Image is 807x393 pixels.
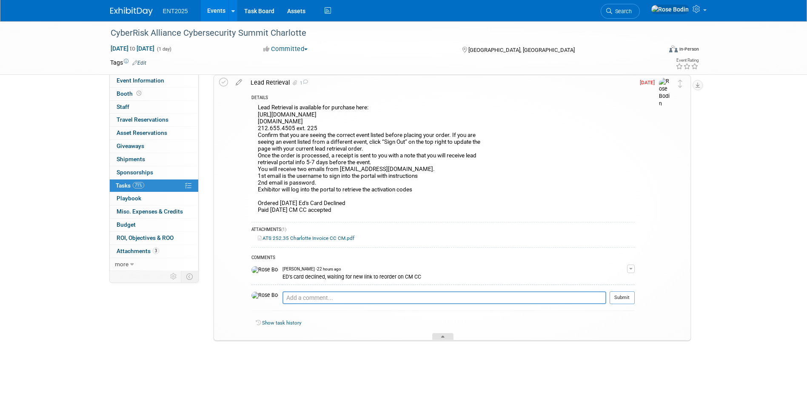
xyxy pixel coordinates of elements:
span: ENT2025 [163,8,188,14]
a: Search [601,4,640,19]
span: to [128,45,137,52]
a: Asset Reservations [110,127,198,140]
span: 1 [299,80,308,86]
a: more [110,258,198,271]
button: Committed [260,45,311,54]
a: Show task history [262,320,301,326]
img: Rose Bodin [251,266,278,274]
a: Sponsorships [110,166,198,179]
div: COMMENTS [251,254,635,263]
span: 3 [153,248,159,254]
span: Playbook [117,195,141,202]
i: Move task [678,80,682,88]
span: Shipments [117,156,145,162]
span: Misc. Expenses & Credits [117,208,183,215]
span: more [115,261,128,268]
a: Booth [110,88,198,100]
span: Budget [117,221,136,228]
span: ROI, Objectives & ROO [117,234,174,241]
div: CyberRisk Alliance Cybersecurity Summit Charlotte [108,26,649,41]
div: ATTACHMENTS [251,227,635,234]
span: Sponsorships [117,169,153,176]
span: Attachments [117,248,159,254]
img: Rose Bodin [659,78,672,108]
a: edit [231,79,246,86]
span: Asset Reservations [117,129,167,136]
span: Event Information [117,77,164,84]
div: Event Format [612,44,699,57]
span: Staff [117,103,129,110]
span: [DATE] [640,80,659,85]
a: Tasks71% [110,179,198,192]
td: Tags [110,58,146,67]
span: Booth [117,90,143,97]
img: Rose Bodin [651,5,689,14]
div: DETAILS [251,95,635,102]
td: Toggle Event Tabs [181,271,198,282]
span: 71% [133,182,144,188]
span: [GEOGRAPHIC_DATA], [GEOGRAPHIC_DATA] [468,47,575,53]
a: Edit [132,60,146,66]
a: Playbook [110,192,198,205]
button: Submit [610,291,635,304]
span: (1) [281,227,286,232]
a: Event Information [110,74,198,87]
a: ATS 252.35 Charlotte Invoice CC CM.pdf [258,235,354,241]
span: Giveaways [117,142,144,149]
div: Lead Retrieval [246,75,635,90]
img: ExhibitDay [110,7,153,16]
span: Travel Reservations [117,116,168,123]
a: Staff [110,101,198,114]
span: Booth not reserved yet [135,90,143,97]
div: ED's card declined, waiting for new link to reorder on CM CC [282,272,627,280]
a: Shipments [110,153,198,166]
span: [DATE] [DATE] [110,45,155,52]
img: Rose Bodin [251,292,278,299]
img: Format-Inperson.png [669,46,678,52]
span: (1 day) [156,46,171,52]
td: Personalize Event Tab Strip [166,271,181,282]
a: Giveaways [110,140,198,153]
a: Travel Reservations [110,114,198,126]
a: Budget [110,219,198,231]
span: Search [612,8,632,14]
div: Lead Retrieval is available for purchase here: [URL][DOMAIN_NAME] [DOMAIN_NAME] 212.655.4505 ext.... [251,102,635,218]
div: In-Person [679,46,699,52]
a: Misc. Expenses & Credits [110,205,198,218]
span: Tasks [116,182,144,189]
a: ROI, Objectives & ROO [110,232,198,245]
span: [PERSON_NAME] - 22 hours ago [282,266,341,272]
a: Attachments3 [110,245,198,258]
div: Event Rating [676,58,699,63]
